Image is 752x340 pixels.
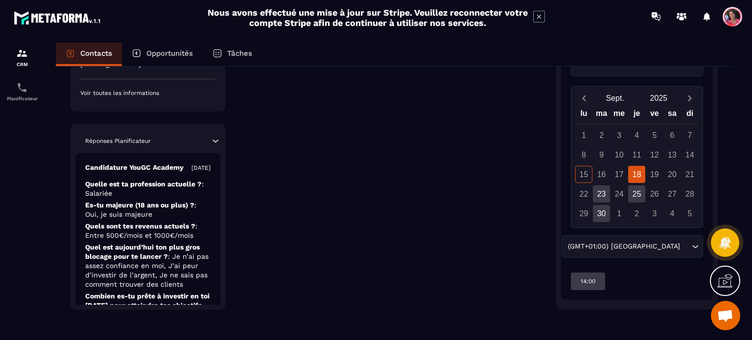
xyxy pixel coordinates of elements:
[681,91,699,105] button: Next month
[628,127,645,144] div: 4
[565,241,682,252] span: (GMT+01:00) [GEOGRAPHIC_DATA]
[663,205,681,222] div: 4
[85,163,184,172] p: Candidature YouGC Academy
[681,146,698,163] div: 14
[611,146,628,163] div: 10
[681,205,698,222] div: 5
[663,146,681,163] div: 13
[85,222,211,240] p: Quels sont tes revenus actuels ?
[122,43,203,66] a: Opportunités
[593,205,610,222] div: 30
[80,49,112,58] p: Contacts
[593,146,610,163] div: 9
[593,127,610,144] div: 2
[203,43,262,66] a: Tâches
[611,166,628,183] div: 17
[637,90,681,107] button: Open years overlay
[593,166,610,183] div: 16
[2,62,42,67] p: CRM
[581,277,595,285] p: 14:00
[628,185,645,203] div: 25
[628,166,645,183] div: 18
[663,185,681,203] div: 27
[611,127,628,144] div: 3
[80,89,215,97] p: Voir toutes les informations
[14,9,102,26] img: logo
[16,47,28,59] img: formation
[682,241,689,252] input: Search for option
[646,205,663,222] div: 3
[562,235,703,258] div: Search for option
[2,96,42,101] p: Planificateur
[646,166,663,183] div: 19
[663,127,681,144] div: 6
[575,107,699,222] div: Calendar wrapper
[575,185,592,203] div: 22
[85,292,211,329] p: Combien es-tu prête à investir en toi [DATE] pour atteindre tes objectifs et transformer ta situa...
[2,40,42,74] a: formationformationCRM
[207,7,528,28] h2: Nous avons effectué une mise à jour sur Stripe. Veuillez reconnecter votre compte Stripe afin de ...
[56,43,122,66] a: Contacts
[575,146,592,163] div: 8
[611,205,628,222] div: 1
[575,127,592,144] div: 1
[611,107,628,124] div: me
[628,146,645,163] div: 11
[593,185,610,203] div: 23
[85,180,211,198] p: Quelle est ta profession actuelle ?
[85,243,211,289] p: Quel est aujourd’hui ton plus gros blocage pour te lancer ?
[663,166,681,183] div: 20
[575,107,592,124] div: lu
[646,127,663,144] div: 5
[681,127,698,144] div: 7
[16,82,28,93] img: scheduler
[85,201,211,219] p: Es-tu majeure (18 ans ou plus) ?
[575,91,593,105] button: Previous month
[646,107,663,124] div: ve
[146,49,193,58] p: Opportunités
[611,185,628,203] div: 24
[191,164,211,172] p: [DATE]
[681,185,698,203] div: 28
[681,107,699,124] div: di
[227,49,252,58] p: Tâches
[575,166,592,183] div: 15
[85,137,151,145] p: Réponses Planificateur
[575,127,699,222] div: Calendar days
[575,205,592,222] div: 29
[663,107,681,124] div: sa
[593,90,637,107] button: Open months overlay
[628,205,645,222] div: 2
[646,185,663,203] div: 26
[681,166,698,183] div: 21
[628,107,646,124] div: je
[593,107,611,124] div: ma
[646,146,663,163] div: 12
[711,301,740,330] div: Ouvrir le chat
[2,74,42,109] a: schedulerschedulerPlanificateur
